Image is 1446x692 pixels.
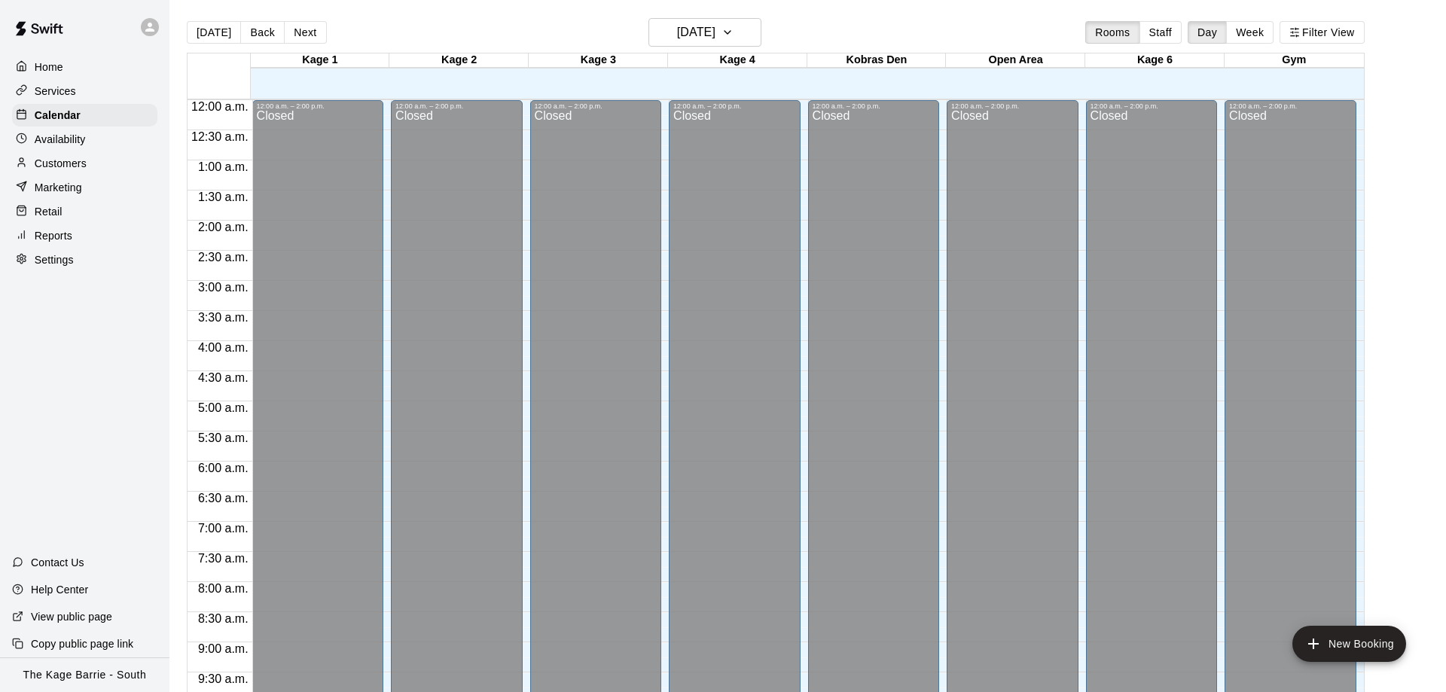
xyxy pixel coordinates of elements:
[187,21,241,44] button: [DATE]
[284,21,326,44] button: Next
[12,200,157,223] a: Retail
[1292,626,1406,662] button: add
[31,636,133,651] p: Copy public page link
[194,191,252,203] span: 1:30 a.m.
[194,462,252,474] span: 6:00 a.m.
[389,53,529,68] div: Kage 2
[1226,21,1274,44] button: Week
[31,582,88,597] p: Help Center
[1188,21,1227,44] button: Day
[813,102,935,110] div: 12:00 a.m. – 2:00 p.m.
[1280,21,1364,44] button: Filter View
[35,132,86,147] p: Availability
[194,311,252,324] span: 3:30 a.m.
[35,180,82,195] p: Marketing
[240,21,285,44] button: Back
[35,228,72,243] p: Reports
[12,248,157,271] a: Settings
[23,667,147,683] p: The Kage Barrie - South
[668,53,807,68] div: Kage 4
[677,22,715,43] h6: [DATE]
[35,84,76,99] p: Services
[194,160,252,173] span: 1:00 a.m.
[194,672,252,685] span: 9:30 a.m.
[1085,53,1225,68] div: Kage 6
[188,130,252,143] span: 12:30 a.m.
[529,53,668,68] div: Kage 3
[194,221,252,233] span: 2:00 a.m.
[194,642,252,655] span: 9:00 a.m.
[194,522,252,535] span: 7:00 a.m.
[194,251,252,264] span: 2:30 a.m.
[194,582,252,595] span: 8:00 a.m.
[12,224,157,247] a: Reports
[188,100,252,113] span: 12:00 a.m.
[35,204,63,219] p: Retail
[12,152,157,175] a: Customers
[535,102,657,110] div: 12:00 a.m. – 2:00 p.m.
[1139,21,1182,44] button: Staff
[395,102,518,110] div: 12:00 a.m. – 2:00 p.m.
[648,18,761,47] button: [DATE]
[35,59,63,75] p: Home
[194,492,252,505] span: 6:30 a.m.
[31,609,112,624] p: View public page
[194,552,252,565] span: 7:30 a.m.
[194,612,252,625] span: 8:30 a.m.
[194,371,252,384] span: 4:30 a.m.
[35,108,81,123] p: Calendar
[12,56,157,78] a: Home
[673,102,796,110] div: 12:00 a.m. – 2:00 p.m.
[951,102,1074,110] div: 12:00 a.m. – 2:00 p.m.
[946,53,1085,68] div: Open Area
[35,252,74,267] p: Settings
[1225,53,1364,68] div: Gym
[12,104,157,127] a: Calendar
[35,156,87,171] p: Customers
[251,53,390,68] div: Kage 1
[194,341,252,354] span: 4:00 a.m.
[194,281,252,294] span: 3:00 a.m.
[12,80,157,102] a: Services
[257,102,380,110] div: 12:00 a.m. – 2:00 p.m.
[31,555,84,570] p: Contact Us
[1085,21,1139,44] button: Rooms
[12,128,157,151] a: Availability
[807,53,947,68] div: Kobras Den
[1229,102,1352,110] div: 12:00 a.m. – 2:00 p.m.
[1091,102,1213,110] div: 12:00 a.m. – 2:00 p.m.
[12,176,157,199] a: Marketing
[194,431,252,444] span: 5:30 a.m.
[194,401,252,414] span: 5:00 a.m.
